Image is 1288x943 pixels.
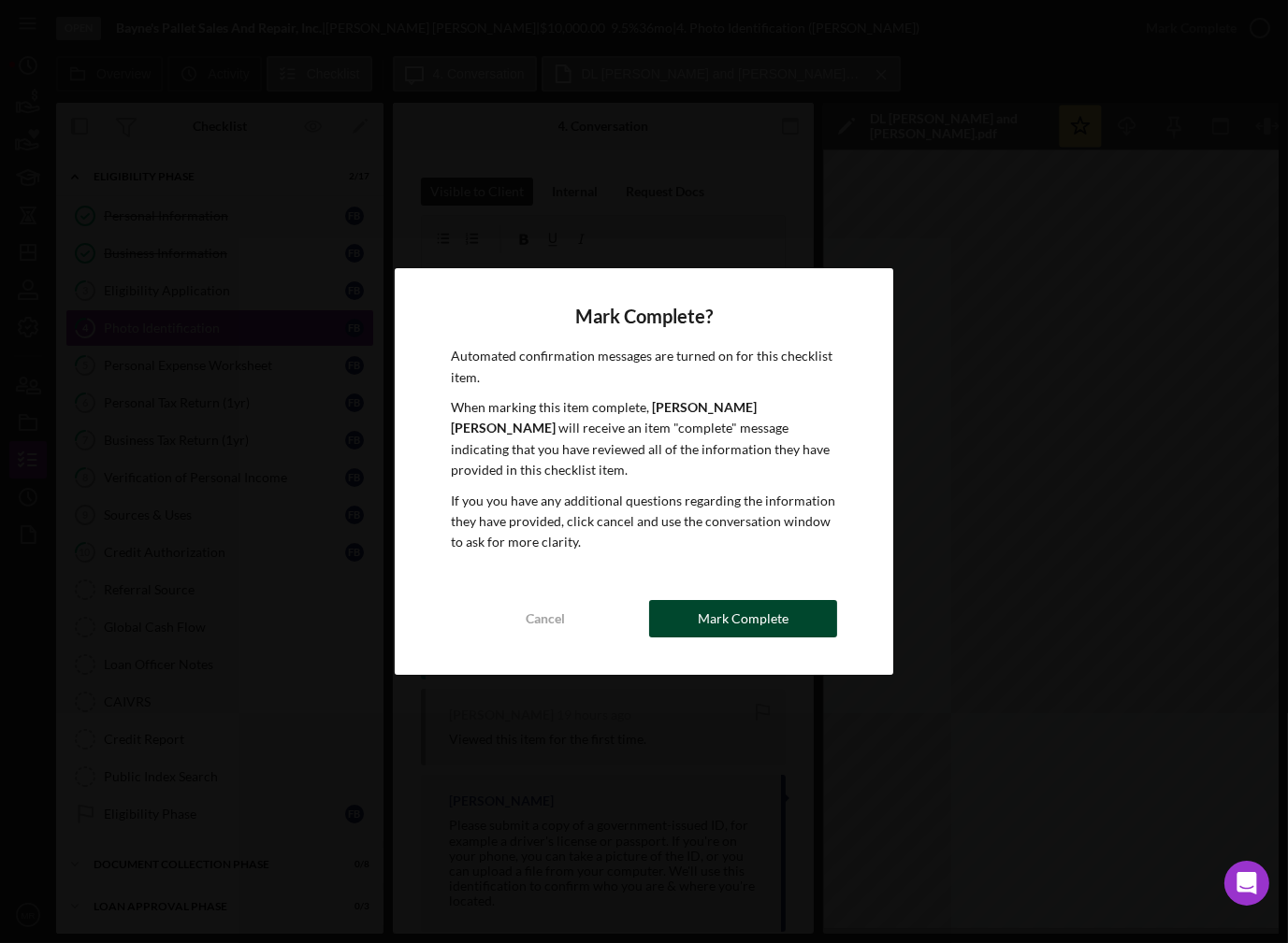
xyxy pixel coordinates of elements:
[451,600,640,637] button: Cancel
[451,306,837,327] h4: Mark Complete?
[526,600,565,637] div: Cancel
[649,600,838,637] button: Mark Complete
[451,397,837,481] p: When marking this item complete, will receive an item "complete" message indicating that you have...
[1224,861,1269,906] div: Open Intercom Messenger
[451,491,837,553] p: If you you have any additional questions regarding the information they have provided, click canc...
[451,346,837,388] p: Automated confirmation messages are turned on for this checklist item.
[698,600,789,637] div: Mark Complete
